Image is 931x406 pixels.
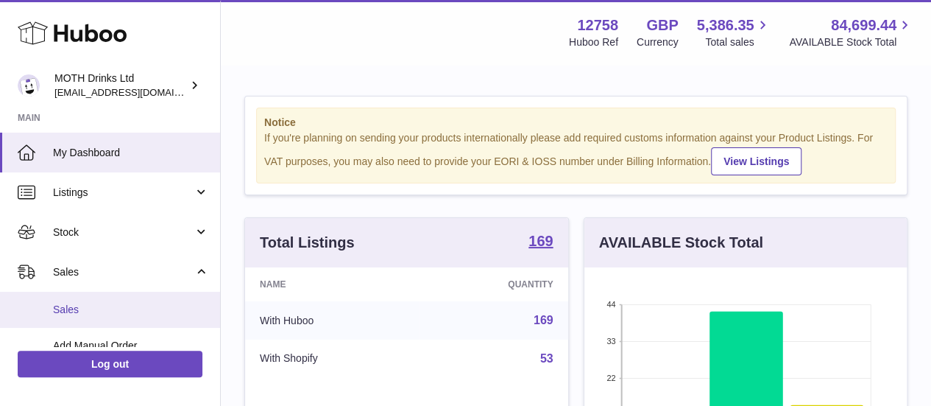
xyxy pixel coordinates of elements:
[606,337,615,346] text: 33
[245,340,419,378] td: With Shopify
[569,35,618,49] div: Huboo Ref
[789,35,913,49] span: AVAILABLE Stock Total
[697,15,771,49] a: 5,386.35 Total sales
[54,86,216,98] span: [EMAIL_ADDRESS][DOMAIN_NAME]
[577,15,618,35] strong: 12758
[245,301,419,340] td: With Huboo
[528,234,553,251] a: 169
[606,374,615,382] text: 22
[245,267,419,301] th: Name
[646,15,678,35] strong: GBP
[606,300,615,309] text: 44
[831,15,896,35] span: 84,699.44
[697,15,754,35] span: 5,386.35
[53,225,194,239] span: Stock
[53,339,209,353] span: Add Manual Order
[264,116,888,130] strong: Notice
[53,146,209,160] span: My Dashboard
[54,71,187,99] div: MOTH Drinks Ltd
[540,352,553,365] a: 53
[53,265,194,279] span: Sales
[534,314,553,326] a: 169
[419,267,567,301] th: Quantity
[18,74,40,97] img: orders@mothdrinks.com
[53,303,209,317] span: Sales
[264,131,888,175] div: If you're planning on sending your products internationally please add required customs informati...
[637,35,679,49] div: Currency
[599,233,763,253] h3: AVAILABLE Stock Total
[53,186,194,200] span: Listings
[260,233,355,253] h3: Total Listings
[789,15,913,49] a: 84,699.44 AVAILABLE Stock Total
[18,351,202,377] a: Log out
[528,234,553,248] strong: 169
[711,147,801,175] a: View Listings
[705,35,771,49] span: Total sales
